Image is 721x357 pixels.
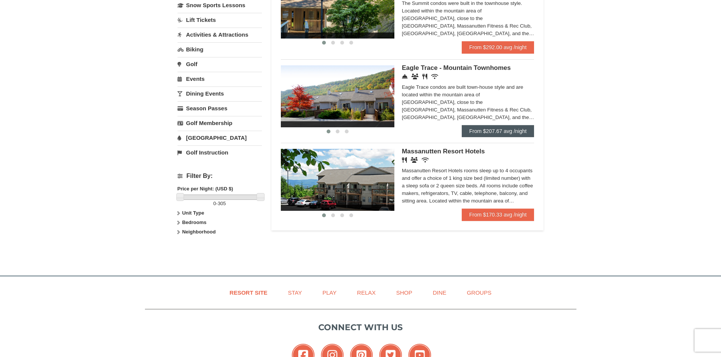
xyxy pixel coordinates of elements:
a: [GEOGRAPHIC_DATA] [178,131,262,145]
i: Concierge Desk [402,74,408,79]
a: Lift Tickets [178,13,262,27]
strong: Unit Type [182,210,204,216]
a: Golf [178,57,262,71]
a: From $170.33 avg /night [462,209,534,221]
a: Relax [347,284,385,301]
div: Eagle Trace condos are built town-house style and are located within the mountain area of [GEOGRA... [402,83,534,121]
a: Groups [457,284,501,301]
span: Eagle Trace - Mountain Townhomes [402,64,511,71]
i: Conference Facilities [411,74,419,79]
span: Massanutten Resort Hotels [402,148,485,155]
strong: Price per Night: (USD $) [178,186,233,192]
a: From $207.67 avg /night [462,125,534,137]
a: Dining Events [178,87,262,100]
span: 0 [213,201,216,206]
a: Golf Membership [178,116,262,130]
a: Play [313,284,346,301]
i: Wireless Internet (free) [422,157,429,163]
div: Massanutten Resort Hotels rooms sleep up to 4 occupants and offer a choice of 1 king size bed (li... [402,167,534,205]
strong: Neighborhood [182,229,216,235]
a: Dine [423,284,456,301]
p: Connect with us [145,321,576,334]
i: Restaurant [402,157,407,163]
h4: Filter By: [178,173,262,179]
label: - [178,200,262,207]
a: Shop [387,284,422,301]
strong: Bedrooms [182,219,206,225]
i: Banquet Facilities [411,157,418,163]
a: Golf Instruction [178,145,262,159]
span: 305 [218,201,226,206]
i: Wireless Internet (free) [431,74,438,79]
a: From $292.00 avg /night [462,41,534,53]
a: Resort Site [220,284,277,301]
a: Season Passes [178,101,262,115]
a: Activities & Attractions [178,28,262,42]
a: Events [178,72,262,86]
a: Stay [279,284,311,301]
i: Restaurant [422,74,427,79]
a: Biking [178,42,262,56]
